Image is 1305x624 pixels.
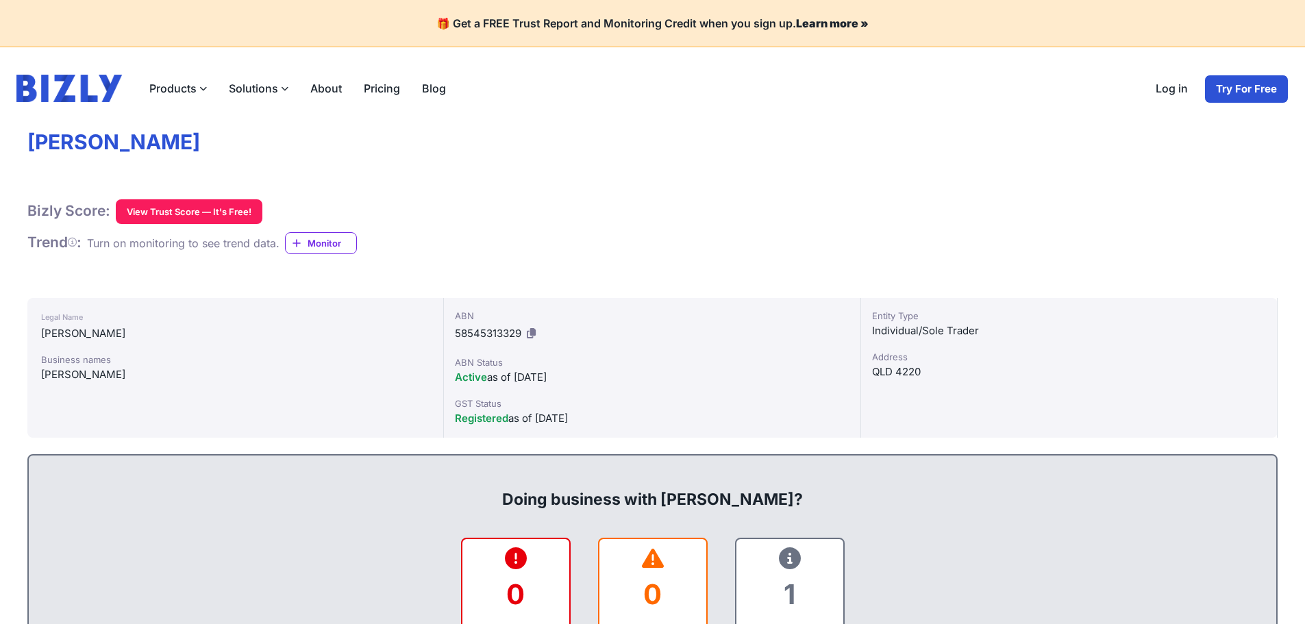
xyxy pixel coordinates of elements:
a: Learn more » [796,16,869,30]
span: Registered [455,412,508,425]
a: Blog [411,75,457,102]
label: Products [138,75,218,102]
h1: [PERSON_NAME] [27,129,1278,155]
label: Solutions [218,75,299,102]
div: 1 [747,566,832,622]
div: ABN Status [455,355,849,369]
h1: Bizly Score: [27,202,110,220]
a: About [299,75,353,102]
div: Doing business with [PERSON_NAME]? [42,466,1263,510]
span: 58545313329 [455,327,521,340]
div: GST Status [455,397,849,410]
div: [PERSON_NAME] [41,366,430,383]
a: Try For Free [1204,75,1289,103]
div: ABN [455,309,849,323]
div: 0 [610,566,695,622]
div: [PERSON_NAME] [41,325,430,342]
a: Monitor [285,232,357,254]
img: bizly_logo.svg [16,75,122,102]
div: Address [872,350,1266,364]
span: Active [455,371,487,384]
div: 0 [473,566,558,622]
button: View Trust Score — It's Free! [116,199,262,224]
div: Individual/Sole Trader [872,323,1266,339]
div: as of [DATE] [455,369,849,386]
a: Log in [1145,75,1199,103]
div: Business names [41,353,430,366]
div: Legal Name [41,309,430,325]
div: as of [DATE] [455,410,849,427]
div: Entity Type [872,309,1266,323]
div: QLD 4220 [872,364,1266,380]
a: Pricing [353,75,411,102]
span: Monitor [308,236,356,250]
h4: 🎁 Get a FREE Trust Report and Monitoring Credit when you sign up. [16,16,1289,30]
h1: Trend : [27,234,82,251]
div: Turn on monitoring to see trend data. [87,235,279,251]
